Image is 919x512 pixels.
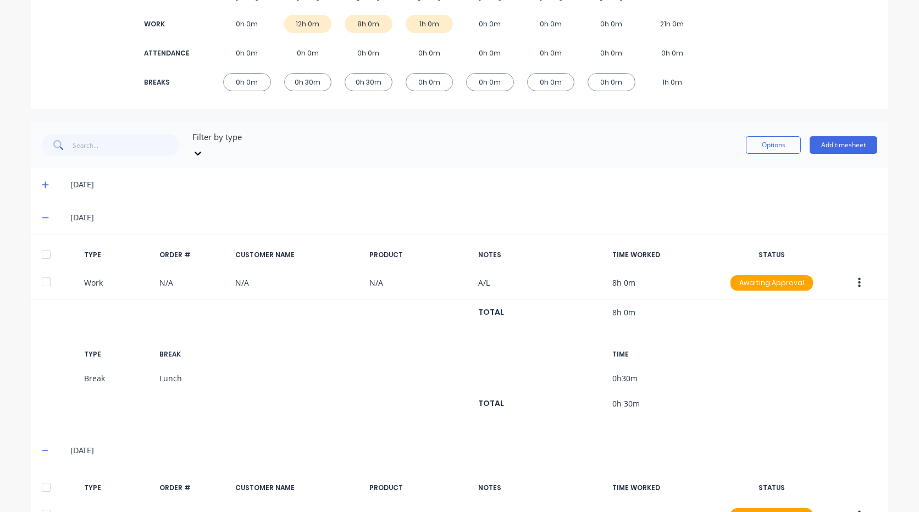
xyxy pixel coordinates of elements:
div: NOTES [478,250,604,260]
div: 0h 0m [223,73,271,91]
div: BREAK [159,349,226,359]
div: CUSTOMER NAME [235,483,361,493]
div: 21h 0m [649,15,696,33]
div: [DATE] [70,179,877,191]
div: TIME [612,349,712,359]
div: TYPE [84,349,151,359]
div: 0h 30m [345,73,392,91]
div: 0h 0m [345,44,392,62]
div: TIME WORKED [612,483,712,493]
div: 0h 0m [527,44,575,62]
div: 0h 0m [223,44,271,62]
div: 0h 0m [588,15,635,33]
div: [DATE] [70,212,877,224]
div: CUSTOMER NAME [235,250,361,260]
div: TYPE [84,483,151,493]
div: 0h 0m [284,44,332,62]
div: STATUS [722,250,822,260]
div: 12h 0m [284,15,332,33]
div: 0h 0m [588,44,635,62]
div: ORDER # [159,250,226,260]
div: PRODUCT [369,250,469,260]
div: [DATE] [70,444,877,457]
div: 1h 0m [406,15,453,33]
div: PRODUCT [369,483,469,493]
div: NOTES [478,483,604,493]
div: 0h 0m [223,15,271,33]
div: 0h 30m [284,73,332,91]
div: 0h 0m [527,73,575,91]
div: ATTENDANCE [144,48,188,58]
div: WORK [144,19,188,29]
div: 0h 0m [466,44,514,62]
div: Awaiting Approval [730,275,813,291]
div: BREAKS [144,77,188,87]
div: TIME WORKED [612,250,712,260]
div: TYPE [84,250,151,260]
div: 1h 0m [649,73,696,91]
div: 0h 0m [527,15,575,33]
div: 0h 0m [406,73,453,91]
div: 0h 0m [466,73,514,91]
div: 0h 0m [588,73,635,91]
button: Options [746,136,801,154]
div: ORDER # [159,483,226,493]
button: Add timesheet [810,136,877,154]
div: 0h 0m [649,44,696,62]
div: STATUS [722,483,822,493]
div: 0h 0m [466,15,514,33]
div: 0h 0m [406,44,453,62]
input: Search... [73,134,180,156]
div: 8h 0m [345,15,392,33]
